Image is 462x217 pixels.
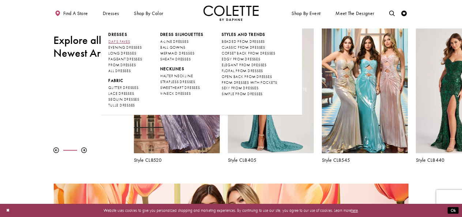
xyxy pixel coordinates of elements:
span: OPEN BACK PROM DRESSES [222,74,272,79]
a: GLITTER DRESSES [108,85,142,91]
a: OPEN BACK PROM DRESSES [222,74,277,80]
span: Dresses [108,32,142,37]
span: PROM DRESSES WITH POCKETS [222,80,277,85]
span: STRAPLESS DRESSES [160,79,195,84]
span: PAGEANT DRESSES [108,57,142,61]
span: FLORAL PROM DRESSES [222,68,263,73]
a: Style CL8405 [228,157,313,163]
a: Meet the designer [334,5,376,21]
span: Dresses [103,11,119,16]
a: here [351,208,358,213]
a: PAGEANT DRESSES [108,56,142,62]
span: NECKLINES [160,66,204,72]
a: PROM DRESSES WITH POCKETS [222,80,277,86]
span: Shop By Event [292,11,321,16]
span: Dresses [108,32,127,37]
span: Dresses [101,5,120,21]
a: ALL DRESSES [108,68,142,74]
a: BEADED PROM DRESSES [222,39,277,45]
span: DAF'S FAVES [108,39,130,44]
a: EVENING DRESSES [108,45,142,50]
span: BEADED PROM DRESSES [222,39,265,44]
span: CLASSIC PROM DRESSES [222,45,265,50]
a: SIMPLE PROM DRESSES [222,91,277,97]
span: Shop By Event [290,5,322,21]
a: STRAPLESS DRESSES [160,79,204,85]
a: V-NECK DRESSES [160,91,204,97]
a: Visit Home Page [203,5,259,21]
span: SWEETHEART DRESSES [160,85,200,90]
span: SIMPLE PROM DRESSES [222,91,263,96]
a: Style CL8520 [134,157,219,163]
a: Style CL8545 [322,157,407,163]
span: LACE DRESSES [108,91,134,96]
a: A-LINE DRESSES [160,39,204,45]
button: Close Dialog [3,206,12,216]
span: TULLE DRESSES [108,103,135,108]
button: Submit Dialog [448,207,459,214]
span: EDGY PROM DRESSES [222,57,260,61]
a: EDGY PROM DRESSES [222,56,277,62]
a: SEXY PROM DRESSES [222,85,277,91]
a: HALTER NECKLINE [160,73,204,79]
a: CLASSIC PROM DRESSES [222,45,277,50]
a: Check Wishlist [400,5,409,21]
a: SWEETHEART DRESSES [160,85,204,91]
span: STYLES AND TRENDS [222,32,266,37]
a: ELEGANT PROM DRESSES [222,62,277,68]
span: SHEATH DRESSES [160,57,191,61]
span: A-LINE DRESSES [160,39,189,44]
span: PROM DRESSES [108,63,136,67]
span: Shop by color [134,11,163,16]
span: SEQUIN DRESSES [108,97,139,102]
a: CORSET BACK PROM DRESSES [222,50,277,56]
a: PROM DRESSES [108,62,142,68]
span: Meet the designer [335,11,374,16]
a: LONG DRESSES [108,50,142,56]
a: Find a store [54,5,89,21]
span: FABRIC [108,78,123,83]
a: DAF'S FAVES [108,39,142,45]
span: MERMAID DRESSES [160,51,194,56]
div: Colette by Daphne Style No. CL8545 [318,24,412,167]
span: V-NECK DRESSES [160,91,191,96]
a: LACE DRESSES [108,91,142,97]
a: Visit Colette by Daphne Style No. CL8545 Page [322,29,407,153]
span: BALL GOWNS [160,45,185,50]
span: NECKLINES [160,66,184,71]
span: CORSET BACK PROM DRESSES [222,51,275,56]
span: Shop by color [133,5,165,21]
span: ELEGANT PROM DRESSES [222,63,267,67]
span: LONG DRESSES [108,51,136,56]
span: Find a store [63,11,88,16]
a: BALL GOWNS [160,45,204,50]
a: SHEATH DRESSES [160,56,204,62]
p: Website uses cookies to give you personalized shopping and marketing experiences. By continuing t... [40,207,422,214]
a: MERMAID DRESSES [160,50,204,56]
span: STYLES AND TRENDS [222,32,277,37]
span: ALL DRESSES [108,68,131,73]
a: TULLE DRESSES [108,102,142,108]
span: FABRIC [108,78,142,83]
a: Toggle search [388,5,397,21]
a: SEQUIN DRESSES [108,97,142,102]
span: SEXY PROM DRESSES [222,86,259,90]
a: FLORAL PROM DRESSES [222,68,277,74]
img: Colette by Daphne [203,5,259,21]
span: DRESS SILHOUETTES [160,32,204,37]
span: GLITTER DRESSES [108,85,138,90]
span: HALTER NECKLINE [160,74,193,78]
h2: Explore all the Newest Arrivals [54,34,126,60]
